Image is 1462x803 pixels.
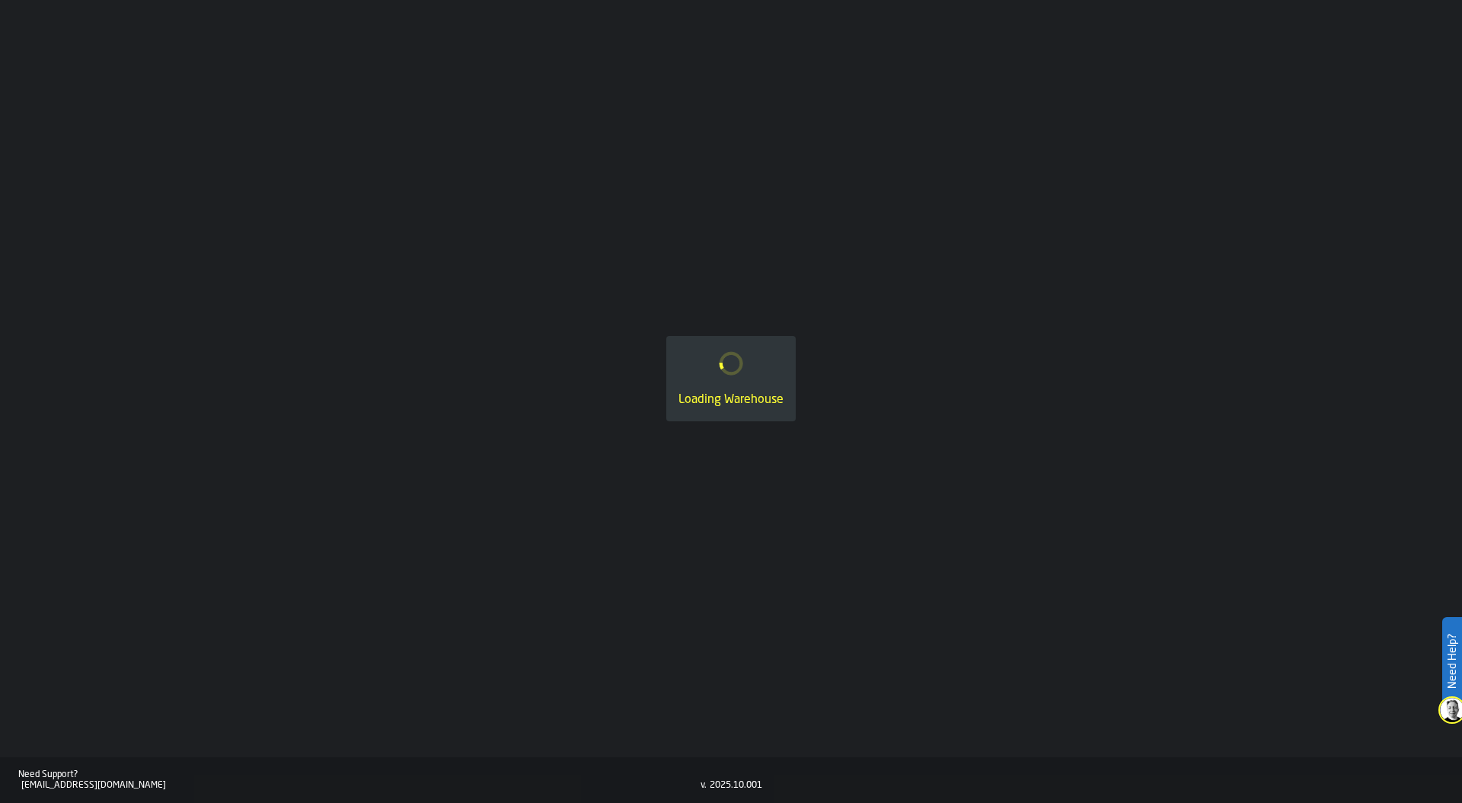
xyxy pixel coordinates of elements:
[18,769,701,791] a: Need Support?[EMAIL_ADDRESS][DOMAIN_NAME]
[710,780,762,791] div: 2025.10.001
[678,391,784,409] div: Loading Warehouse
[18,769,701,780] div: Need Support?
[701,780,707,791] div: v.
[21,780,701,791] div: [EMAIL_ADDRESS][DOMAIN_NAME]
